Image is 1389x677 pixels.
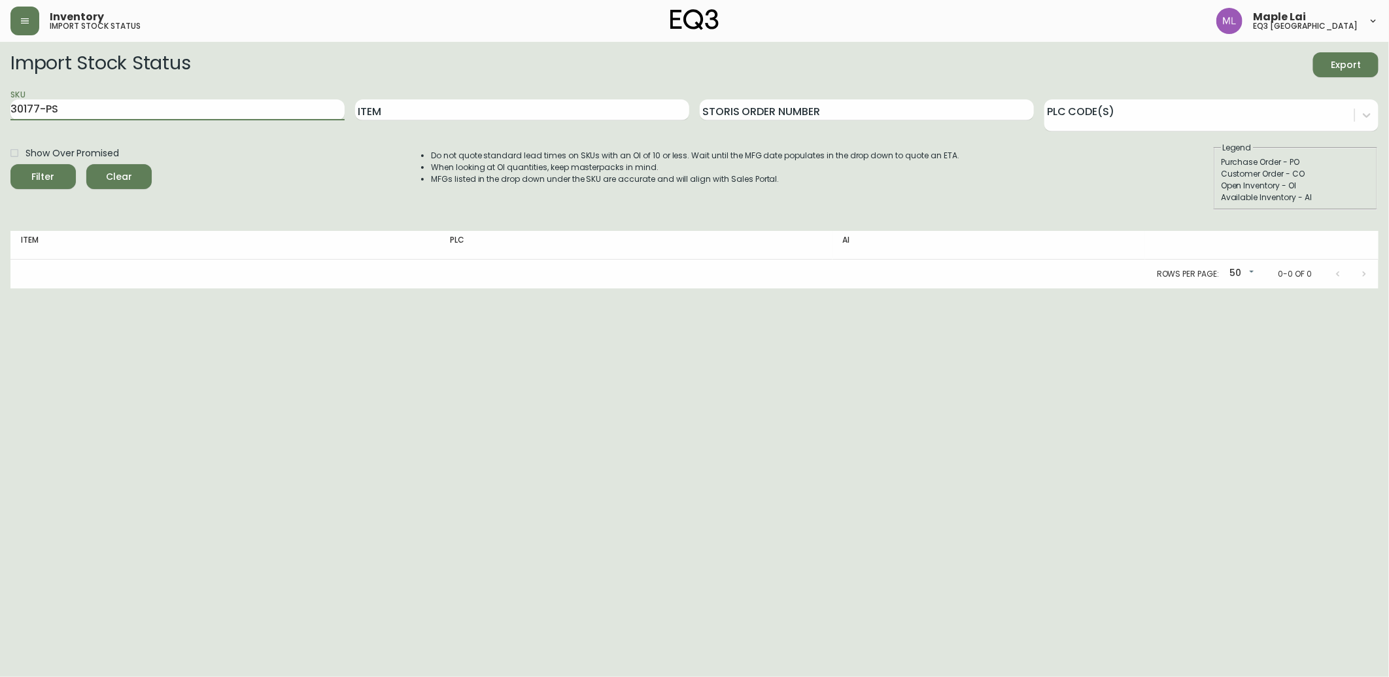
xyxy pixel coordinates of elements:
th: Item [10,231,439,260]
span: Maple Lai [1253,12,1306,22]
span: Show Over Promised [26,147,119,160]
th: AI [832,231,1145,260]
li: When looking at OI quantities, keep masterpacks in mind. [431,162,959,173]
h2: Import Stock Status [10,52,190,77]
div: Purchase Order - PO [1221,156,1370,168]
img: 61e28cffcf8cc9f4e300d877dd684943 [1216,8,1243,34]
div: Open Inventory - OI [1221,180,1370,192]
p: Rows per page: [1157,268,1219,280]
th: PLC [439,231,832,260]
span: Clear [97,169,141,185]
button: Filter [10,164,76,189]
div: Filter [32,169,55,185]
p: 0-0 of 0 [1278,268,1312,280]
div: 50 [1224,263,1257,285]
button: Clear [86,164,152,189]
div: Customer Order - CO [1221,168,1370,180]
h5: import stock status [50,22,141,30]
span: Export [1324,57,1368,73]
button: Export [1313,52,1379,77]
li: Do not quote standard lead times on SKUs with an OI of 10 or less. Wait until the MFG date popula... [431,150,959,162]
span: Inventory [50,12,104,22]
li: MFGs listed in the drop down under the SKU are accurate and will align with Sales Portal. [431,173,959,185]
img: logo [670,9,719,30]
legend: Legend [1221,142,1253,154]
div: Available Inventory - AI [1221,192,1370,203]
h5: eq3 [GEOGRAPHIC_DATA] [1253,22,1358,30]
